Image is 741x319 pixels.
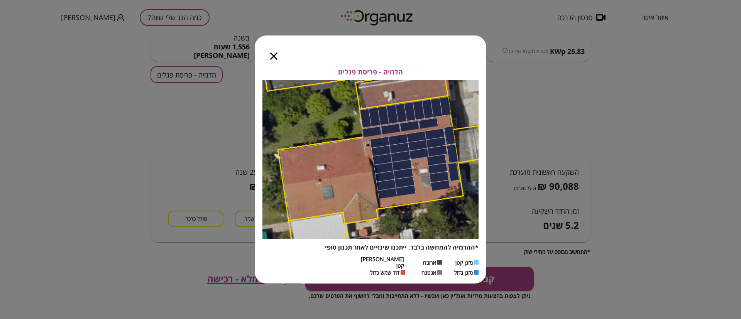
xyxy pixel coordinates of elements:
[262,80,479,239] img: Panels layout
[454,269,473,276] span: מזגן גדול
[325,243,479,251] span: *ההדמיה להמחשה בלבד, ייתכנו שינויים לאחר תכנון סופי
[370,269,399,276] span: דוד שמש גדול
[421,269,436,276] span: אנטנה
[338,68,403,76] span: הדמיה - פריסת פנלים
[423,259,436,266] span: ארובה
[455,259,473,266] span: מזגן קטן
[361,256,404,269] span: [PERSON_NAME] קטן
